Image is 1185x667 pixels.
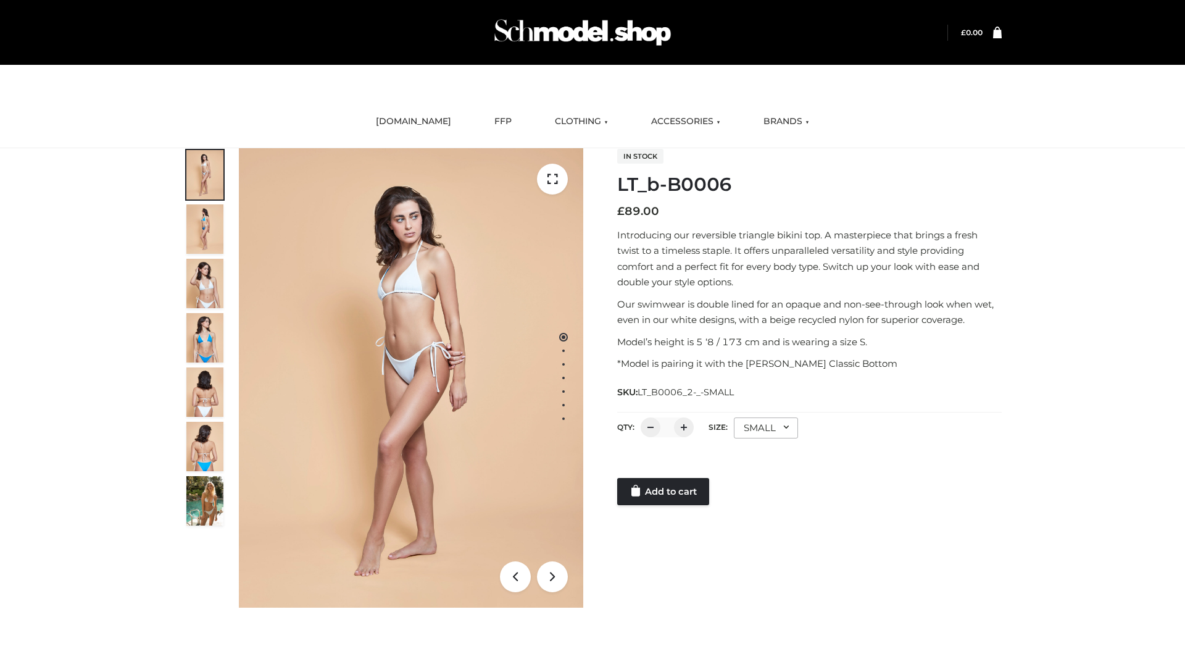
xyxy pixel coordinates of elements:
[186,422,223,471] img: ArielClassicBikiniTop_CloudNine_AzureSky_OW114ECO_8-scaled.jpg
[961,28,983,37] a: £0.00
[617,204,659,218] bdi: 89.00
[186,204,223,254] img: ArielClassicBikiniTop_CloudNine_AzureSky_OW114ECO_2-scaled.jpg
[186,313,223,363] img: ArielClassicBikiniTop_CloudNine_AzureSky_OW114ECO_4-scaled.jpg
[186,476,223,526] img: Arieltop_CloudNine_AzureSky2.jpg
[638,387,734,398] span: LT_B0006_2-_-SMALL
[961,28,966,37] span: £
[239,148,583,608] img: ArielClassicBikiniTop_CloudNine_AzureSky_OW114ECO_1
[961,28,983,37] bdi: 0.00
[617,334,1002,350] p: Model’s height is 5 ‘8 / 173 cm and is wearing a size S.
[490,8,675,57] img: Schmodel Admin 964
[754,108,818,135] a: BRANDS
[617,174,1002,196] h1: LT_b-B0006
[709,422,728,432] label: Size:
[186,367,223,417] img: ArielClassicBikiniTop_CloudNine_AzureSky_OW114ECO_7-scaled.jpg
[617,385,735,400] span: SKU:
[617,296,1002,328] p: Our swimwear is double lined for an opaque and non-see-through look when wet, even in our white d...
[546,108,617,135] a: CLOTHING
[617,356,1002,372] p: *Model is pairing it with the [PERSON_NAME] Classic Bottom
[186,259,223,308] img: ArielClassicBikiniTop_CloudNine_AzureSky_OW114ECO_3-scaled.jpg
[617,227,1002,290] p: Introducing our reversible triangle bikini top. A masterpiece that brings a fresh twist to a time...
[642,108,730,135] a: ACCESSORIES
[186,150,223,199] img: ArielClassicBikiniTop_CloudNine_AzureSky_OW114ECO_1-scaled.jpg
[617,204,625,218] span: £
[617,422,634,432] label: QTY:
[485,108,521,135] a: FFP
[367,108,460,135] a: [DOMAIN_NAME]
[734,417,798,438] div: SMALL
[617,149,663,164] span: In stock
[617,478,709,505] a: Add to cart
